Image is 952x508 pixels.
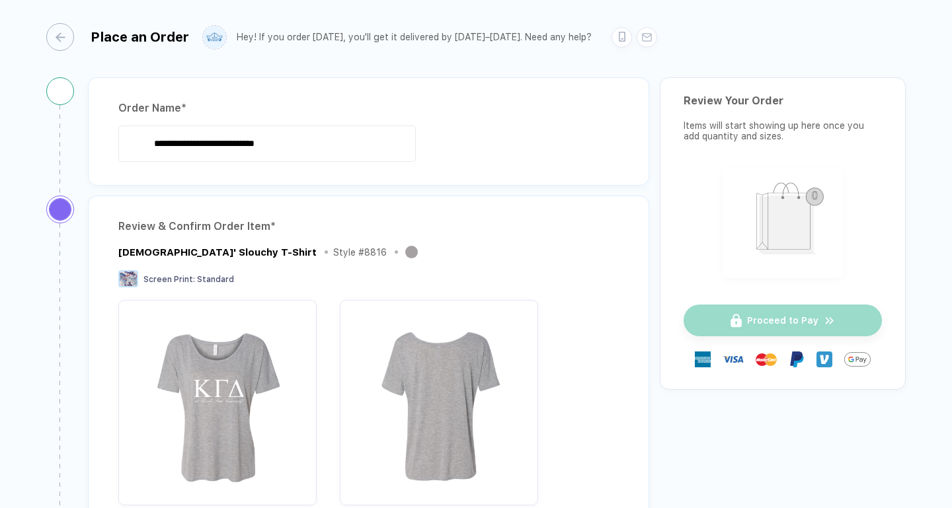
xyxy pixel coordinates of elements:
[91,29,189,45] div: Place an Order
[816,351,832,367] img: Venmo
[723,349,744,370] img: visa
[684,94,882,107] div: Review Your Order
[143,275,195,284] span: Screen Print :
[197,275,234,284] span: Standard
[118,216,619,237] div: Review & Confirm Order Item
[333,247,387,258] div: Style # 8816
[789,351,805,367] img: Paypal
[346,307,532,491] img: a95e37e4-8064-4fe1-be3d-4d4c456d2f31_nt_back_1754596061518.jpg
[684,120,882,141] div: Items will start showing up here once you add quantity and sizes.
[756,349,777,370] img: master-card
[729,174,838,270] img: shopping_bag.png
[844,346,871,373] img: GPay
[118,98,619,119] div: Order Name
[125,307,310,491] img: a95e37e4-8064-4fe1-be3d-4d4c456d2f31_nt_front_1754596061515.jpg
[118,270,138,287] img: Screen Print
[695,351,711,367] img: express
[118,246,317,258] div: Ladies' Slouchy T-Shirt
[237,32,592,43] div: Hey! If you order [DATE], you'll get it delivered by [DATE]–[DATE]. Need any help?
[203,26,226,49] img: user profile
